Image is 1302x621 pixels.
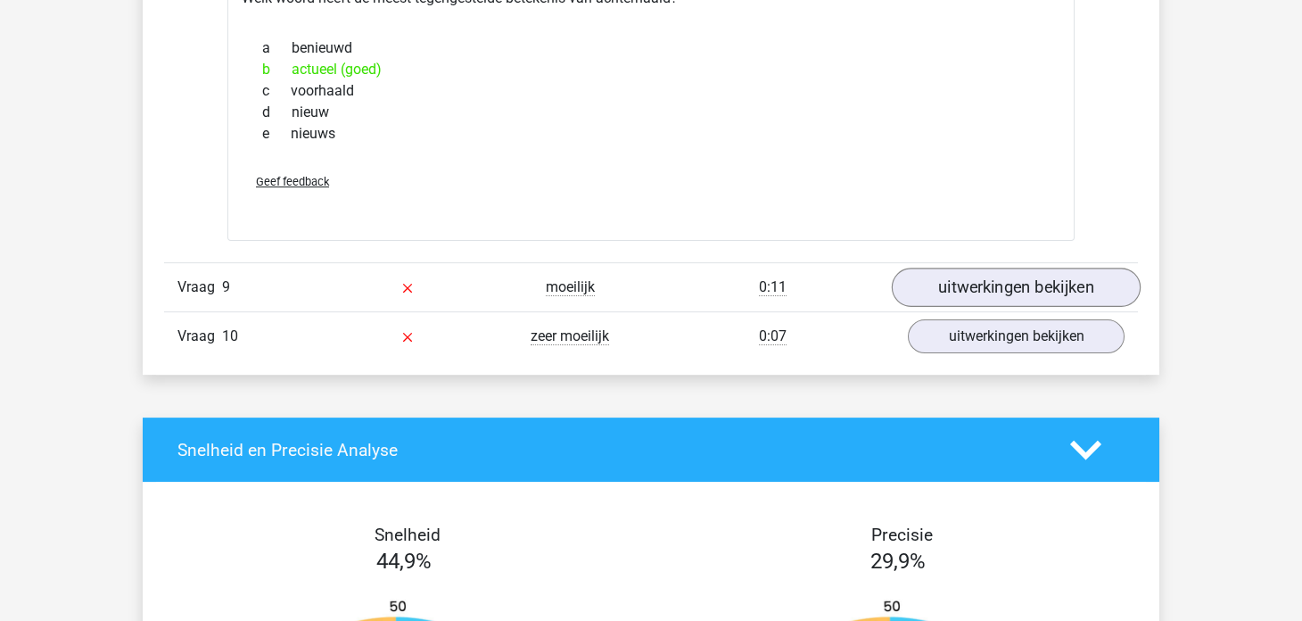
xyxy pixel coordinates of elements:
[262,80,291,102] span: c
[177,326,222,347] span: Vraag
[672,525,1132,545] h4: Precisie
[249,80,1053,102] div: voorhaald
[249,59,1053,80] div: actueel (goed)
[249,123,1053,145] div: nieuws
[222,327,238,344] span: 10
[249,37,1053,59] div: benieuwd
[222,278,230,295] span: 9
[262,102,292,123] span: d
[531,327,609,345] span: zeer moeilijk
[892,268,1141,307] a: uitwerkingen bekijken
[177,525,638,545] h4: Snelheid
[262,59,292,80] span: b
[249,102,1053,123] div: nieuw
[870,549,926,574] span: 29,9%
[908,319,1125,353] a: uitwerkingen bekijken
[759,278,787,296] span: 0:11
[759,327,787,345] span: 0:07
[262,37,292,59] span: a
[376,549,432,574] span: 44,9%
[546,278,595,296] span: moeilijk
[177,277,222,298] span: Vraag
[177,440,1043,460] h4: Snelheid en Precisie Analyse
[256,175,329,188] span: Geef feedback
[262,123,291,145] span: e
